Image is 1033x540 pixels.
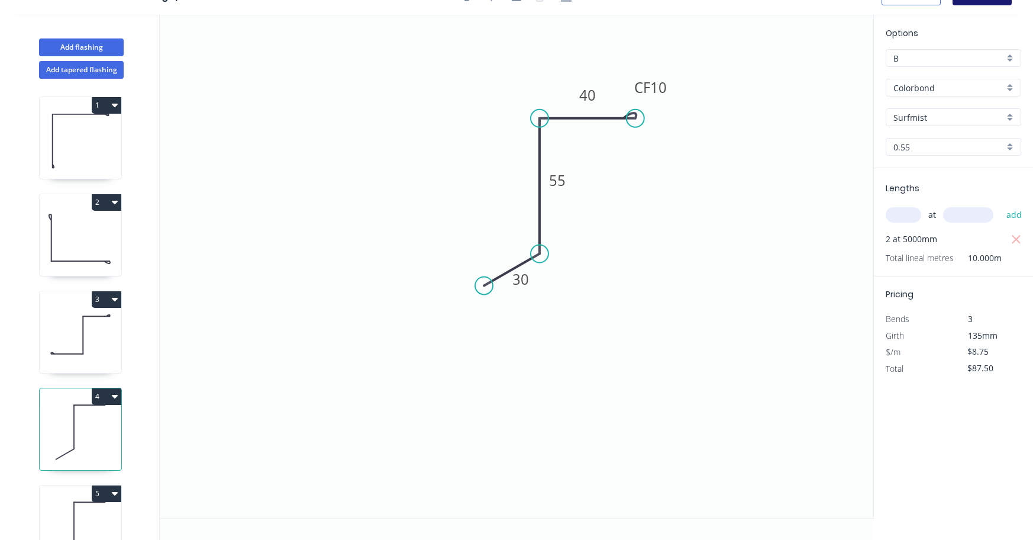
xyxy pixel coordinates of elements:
[160,15,873,518] svg: 0
[893,141,1004,153] input: Thickness
[968,313,973,324] span: 3
[886,250,954,266] span: Total lineal metres
[954,250,1002,266] span: 10.000m
[886,346,900,358] span: $/m
[886,330,904,341] span: Girth
[968,330,998,341] span: 135mm
[928,207,936,223] span: at
[886,313,909,324] span: Bends
[886,182,919,194] span: Lengths
[92,486,121,502] button: 5
[886,231,937,247] span: 2 at 5000mm
[39,38,124,56] button: Add flashing
[92,194,121,211] button: 2
[650,78,667,97] tspan: 10
[893,82,1004,94] input: Material
[886,363,903,374] span: Total
[92,291,121,308] button: 3
[39,61,124,79] button: Add tapered flashing
[634,78,650,97] tspan: CF
[92,388,121,405] button: 4
[512,269,529,289] tspan: 30
[886,288,913,300] span: Pricing
[893,111,1004,124] input: Colour
[92,97,121,114] button: 1
[886,27,918,39] span: Options
[549,171,566,190] tspan: 55
[893,52,1004,65] input: Price level
[1000,205,1028,225] button: add
[579,85,596,105] tspan: 40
